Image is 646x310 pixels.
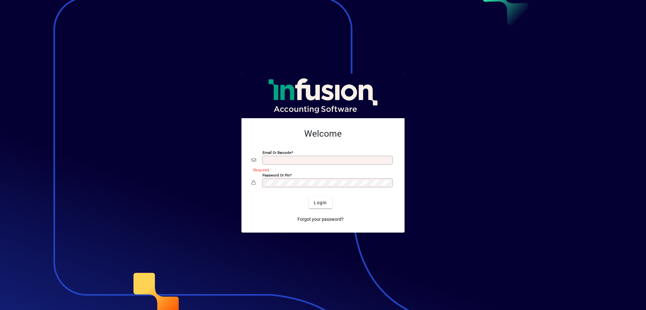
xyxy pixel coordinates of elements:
[309,197,332,208] button: Login
[314,199,327,206] span: Login
[253,166,389,173] mat-error: Required
[295,213,346,225] a: Forgot your password?
[298,216,344,223] span: Forgot your password?
[252,128,394,139] h2: Welcome
[262,150,291,155] mat-label: Email or Barcode
[262,173,290,177] mat-label: Password or Pin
